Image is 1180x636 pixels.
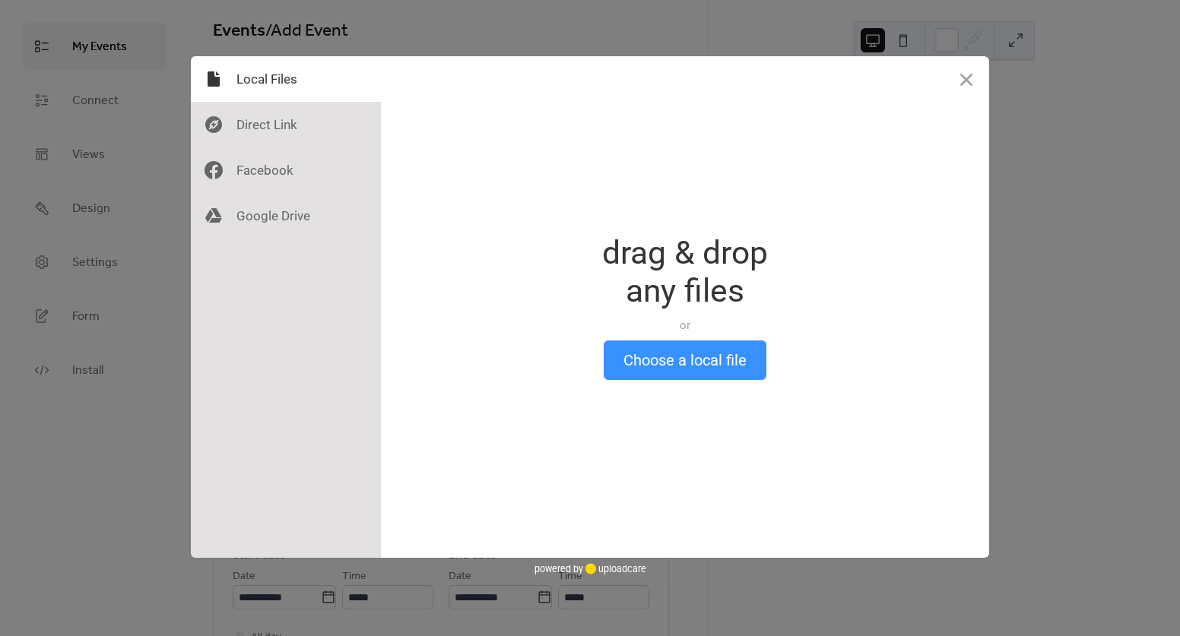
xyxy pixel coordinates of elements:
button: Close [944,56,989,102]
div: or [602,318,768,333]
a: uploadcare [583,563,646,574]
div: Facebook [191,147,381,193]
button: Choose a local file [604,340,766,380]
div: Google Drive [191,193,381,239]
div: Local Files [191,56,381,102]
div: powered by [534,558,646,581]
div: Direct Link [191,102,381,147]
div: drag & drop any files [602,234,768,310]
